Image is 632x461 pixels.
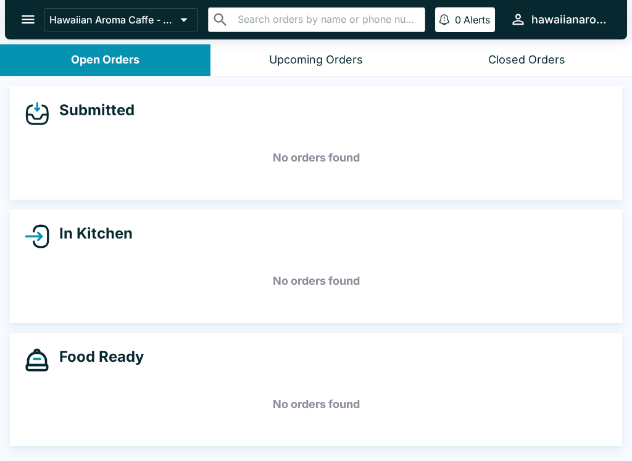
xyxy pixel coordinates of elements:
[25,259,607,303] h5: No orders found
[71,53,139,67] div: Open Orders
[464,14,490,26] p: Alerts
[49,14,175,26] p: Hawaiian Aroma Caffe - Waikiki Beachcomber
[269,53,363,67] div: Upcoming Orders
[505,6,612,33] button: hawaiianaromacaffe
[234,11,420,28] input: Search orders by name or phone number
[49,224,133,243] h4: In Kitchen
[12,4,44,35] button: open drawer
[531,12,607,27] div: hawaiianaromacaffe
[49,348,144,366] h4: Food Ready
[25,136,607,180] h5: No orders found
[49,101,135,120] h4: Submitted
[488,53,565,67] div: Closed Orders
[455,14,461,26] p: 0
[44,8,198,31] button: Hawaiian Aroma Caffe - Waikiki Beachcomber
[25,382,607,426] h5: No orders found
